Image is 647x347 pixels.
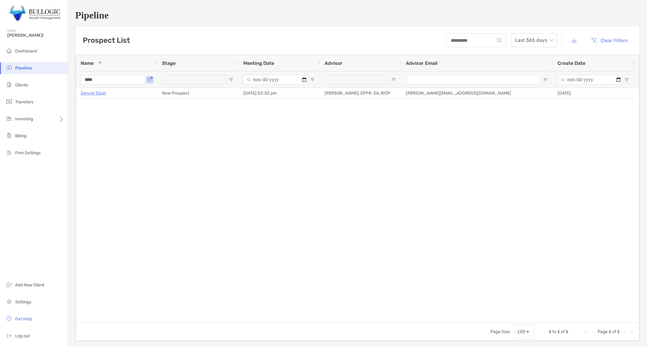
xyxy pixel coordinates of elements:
[83,36,130,45] h3: Prospect List
[549,329,551,334] span: 1
[5,281,13,288] img: add_new_client icon
[75,10,640,21] h1: Pipeline
[15,82,28,88] span: Clients
[15,299,31,305] span: Settings
[514,325,534,339] div: Page Size
[590,329,595,334] div: Previous Page
[401,88,553,98] div: [PERSON_NAME][EMAIL_ADDRESS][DOMAIN_NAME]
[162,60,176,66] span: Stage
[310,77,315,82] button: Open Filter Menu
[608,329,611,334] span: 1
[583,329,588,334] div: First Page
[320,88,401,98] div: [PERSON_NAME], CFP®, EA, RICP
[406,60,437,66] span: Advisor Email
[15,133,26,138] span: Billing
[543,77,548,82] button: Open Filter Menu
[15,99,33,105] span: Transfers
[558,60,585,66] span: Create Date
[5,64,13,71] img: pipeline icon
[7,33,64,38] span: [PERSON_NAME]!
[238,88,320,98] div: [DATE] 03:30 pm
[497,38,502,43] img: input icon
[7,2,60,24] img: Zoe Logo
[629,329,634,334] div: Last Page
[517,329,525,334] div: 100
[552,329,556,334] span: to
[5,298,13,305] img: settings icon
[15,316,32,322] span: Get Help
[243,75,308,85] input: Meeting Date Filter Input
[5,98,13,105] img: transfers icon
[15,150,41,155] span: Firm Settings
[15,333,30,339] span: Log out
[81,89,106,97] a: Denver Dash
[515,34,553,47] span: Last 365 days
[566,329,568,334] span: 1
[5,47,13,54] img: dashboard icon
[229,77,234,82] button: Open Filter Menu
[157,88,238,98] div: New Prospect
[15,282,44,288] span: Add New Client
[147,77,152,82] button: Open Filter Menu
[612,329,616,334] span: of
[81,60,94,66] span: Name
[617,329,620,334] span: 1
[558,75,622,85] input: Create Date Filter Input
[243,60,274,66] span: Meeting Date
[5,81,13,88] img: clients icon
[557,329,560,334] span: 1
[624,77,629,82] button: Open Filter Menu
[5,132,13,139] img: billing icon
[325,60,342,66] span: Advisor
[391,77,396,82] button: Open Filter Menu
[561,329,565,334] span: of
[5,115,13,122] img: investing icon
[598,329,608,334] span: Page
[5,332,13,339] img: logout icon
[15,116,33,122] span: Investing
[553,88,634,98] div: [DATE]
[622,329,627,334] div: Next Page
[5,315,13,322] img: get-help icon
[586,34,632,47] button: Clear Filters
[15,48,37,54] span: Dashboard
[490,329,511,334] div: Page Size:
[81,75,145,85] input: Name Filter Input
[15,65,32,71] span: Pipeline
[5,149,13,156] img: firm-settings icon
[406,75,541,85] input: Advisor Email Filter Input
